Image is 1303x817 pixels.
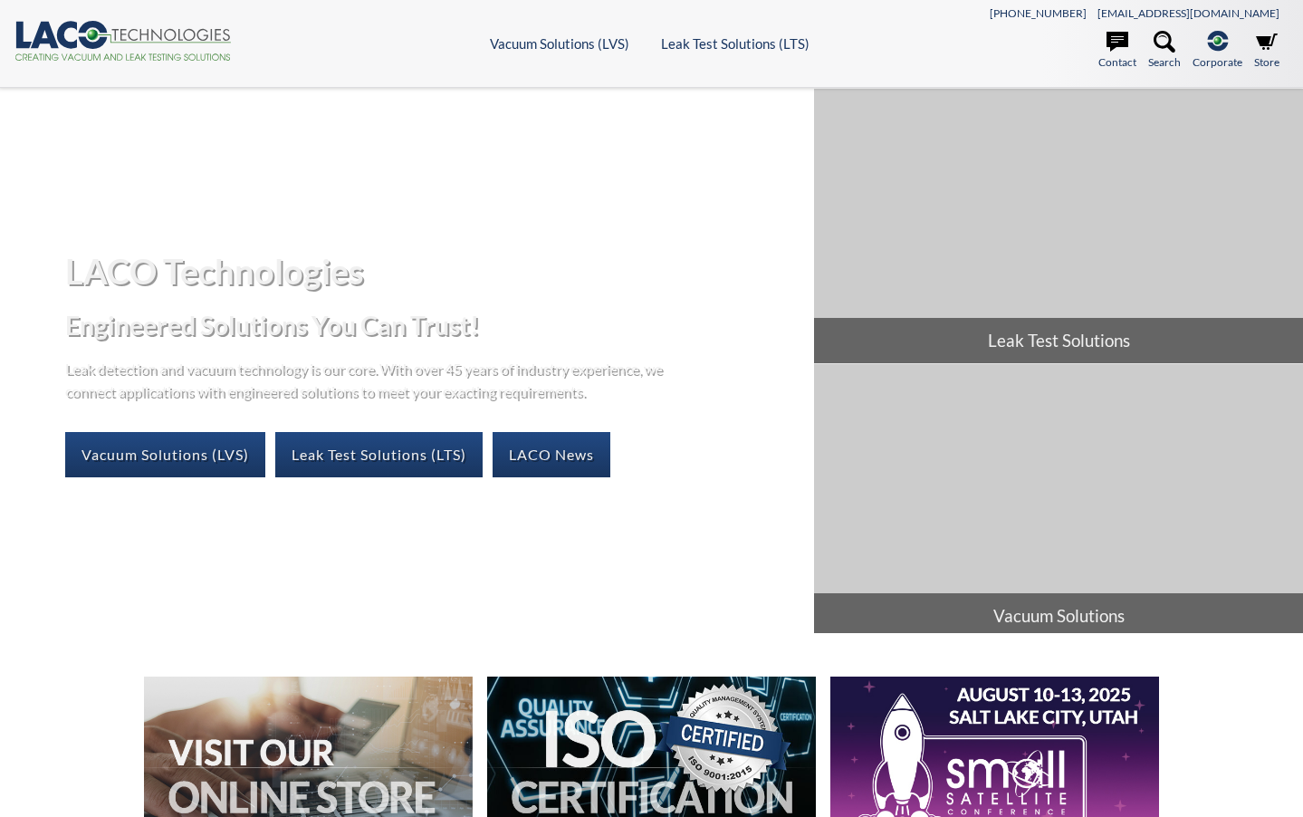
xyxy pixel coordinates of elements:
span: Leak Test Solutions [814,318,1303,363]
h2: Engineered Solutions You Can Trust! [65,309,800,342]
a: [EMAIL_ADDRESS][DOMAIN_NAME] [1097,6,1279,20]
span: Corporate [1193,53,1242,71]
a: Contact [1098,31,1136,71]
a: Vacuum Solutions [814,364,1303,639]
p: Leak detection and vacuum technology is our core. With over 45 years of industry experience, we c... [65,357,672,403]
a: Leak Test Solutions [814,89,1303,363]
a: [PHONE_NUMBER] [990,6,1087,20]
a: Vacuum Solutions (LVS) [490,35,629,52]
h1: LACO Technologies [65,249,800,293]
a: Vacuum Solutions (LVS) [65,432,265,477]
a: Leak Test Solutions (LTS) [275,432,483,477]
a: Search [1148,31,1181,71]
a: Store [1254,31,1279,71]
a: LACO News [493,432,610,477]
a: Leak Test Solutions (LTS) [661,35,810,52]
span: Vacuum Solutions [814,593,1303,639]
